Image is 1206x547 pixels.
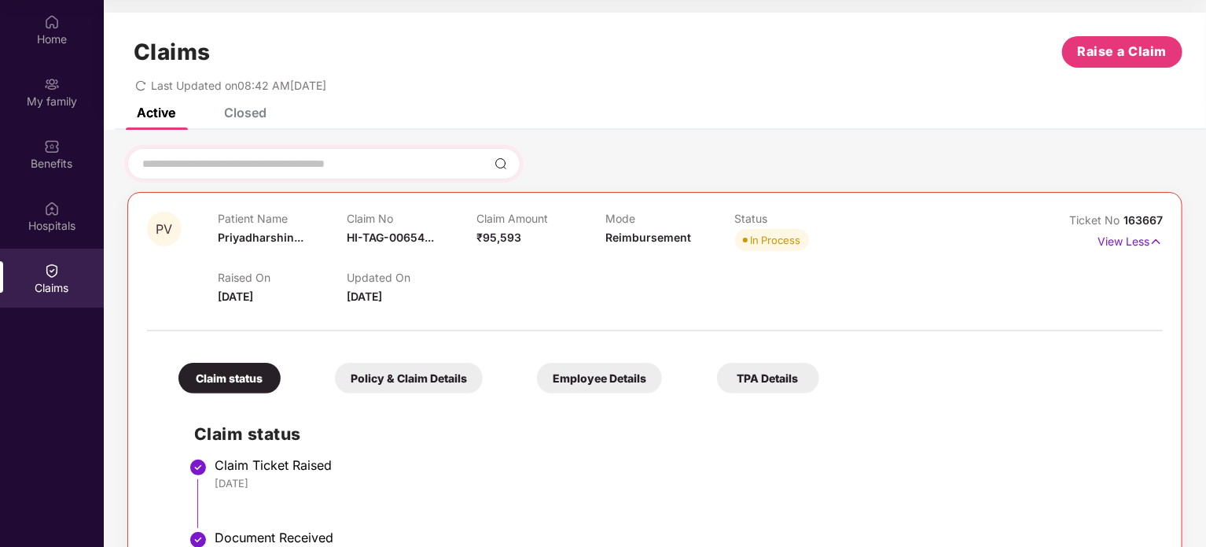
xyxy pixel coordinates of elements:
span: PV [156,223,173,236]
span: Priyadharshin... [218,231,303,244]
img: svg+xml;base64,PHN2ZyBpZD0iU3RlcC1Eb25lLTMyeDMyIiB4bWxucz0iaHR0cDovL3d3dy53My5vcmcvMjAwMC9zdmciIH... [189,458,208,477]
p: Raised On [218,271,347,284]
span: Reimbursement [605,231,691,244]
p: Claim Amount [476,212,605,225]
img: svg+xml;base64,PHN2ZyB4bWxucz0iaHR0cDovL3d3dy53My5vcmcvMjAwMC9zdmciIHdpZHRoPSIxNyIgaGVpZ2h0PSIxNy... [1149,233,1163,250]
span: ₹95,593 [476,231,521,244]
div: Claim Ticket Raised [215,457,1147,473]
span: Raise a Claim [1078,42,1167,61]
h1: Claims [134,39,211,65]
span: 163667 [1123,213,1163,227]
p: Mode [605,212,734,225]
div: [DATE] [215,476,1147,490]
span: Last Updated on 08:42 AM[DATE] [151,79,326,92]
div: Policy & Claim Details [335,363,483,394]
span: Ticket No [1069,213,1123,227]
span: [DATE] [218,290,253,303]
span: redo [135,79,146,92]
p: Updated On [347,271,476,284]
img: svg+xml;base64,PHN2ZyBpZD0iSG9zcGl0YWxzIiB4bWxucz0iaHR0cDovL3d3dy53My5vcmcvMjAwMC9zdmciIHdpZHRoPS... [44,201,60,216]
img: svg+xml;base64,PHN2ZyBpZD0iQmVuZWZpdHMiIHhtbG5zPSJodHRwOi8vd3d3LnczLm9yZy8yMDAwL3N2ZyIgd2lkdGg9Ij... [44,139,60,154]
button: Raise a Claim [1062,36,1182,68]
div: Document Received [215,530,1147,545]
div: Closed [224,105,267,120]
p: Status [735,212,864,225]
img: svg+xml;base64,PHN2ZyB3aWR0aD0iMjAiIGhlaWdodD0iMjAiIHZpZXdCb3g9IjAgMCAyMCAyMCIgZmlsbD0ibm9uZSIgeG... [44,76,60,92]
img: svg+xml;base64,PHN2ZyBpZD0iSG9tZSIgeG1sbnM9Imh0dHA6Ly93d3cudzMub3JnLzIwMDAvc3ZnIiB3aWR0aD0iMjAiIG... [44,14,60,30]
img: svg+xml;base64,PHN2ZyBpZD0iQ2xhaW0iIHhtbG5zPSJodHRwOi8vd3d3LnczLm9yZy8yMDAwL3N2ZyIgd2lkdGg9IjIwIi... [44,263,60,279]
img: svg+xml;base64,PHN2ZyBpZD0iU2VhcmNoLTMyeDMyIiB4bWxucz0iaHR0cDovL3d3dy53My5vcmcvMjAwMC9zdmciIHdpZH... [495,157,507,170]
span: [DATE] [347,290,382,303]
p: View Less [1098,229,1163,250]
div: In Process [751,232,801,248]
div: TPA Details [717,363,819,394]
span: HI-TAG-00654... [347,231,434,244]
p: Claim No [347,212,476,225]
div: Employee Details [537,363,662,394]
div: Active [137,105,175,120]
div: Claim status [178,363,281,394]
p: Patient Name [218,212,347,225]
h2: Claim status [194,421,1147,447]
